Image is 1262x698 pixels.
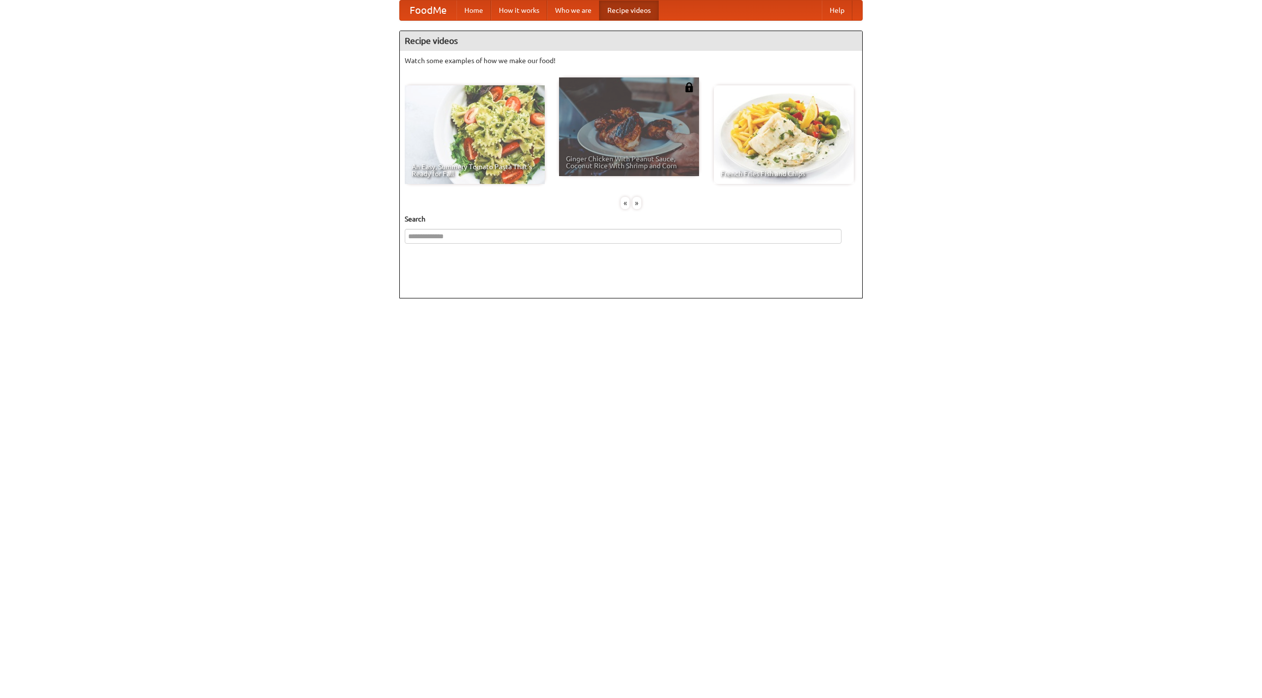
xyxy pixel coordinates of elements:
[400,31,862,51] h4: Recipe videos
[822,0,852,20] a: Help
[714,85,854,184] a: French Fries Fish and Chips
[400,0,456,20] a: FoodMe
[456,0,491,20] a: Home
[491,0,547,20] a: How it works
[621,197,630,209] div: «
[599,0,659,20] a: Recipe videos
[412,163,538,177] span: An Easy, Summery Tomato Pasta That's Ready for Fall
[405,56,857,66] p: Watch some examples of how we make our food!
[721,170,847,177] span: French Fries Fish and Chips
[684,82,694,92] img: 483408.png
[405,214,857,224] h5: Search
[405,85,545,184] a: An Easy, Summery Tomato Pasta That's Ready for Fall
[547,0,599,20] a: Who we are
[632,197,641,209] div: »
